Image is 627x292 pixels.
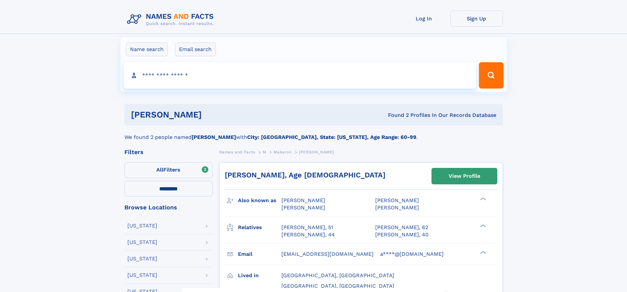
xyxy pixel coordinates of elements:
[238,222,281,233] h3: Relatives
[299,150,334,154] span: [PERSON_NAME]
[281,197,325,203] span: [PERSON_NAME]
[156,167,163,173] span: All
[127,273,157,278] div: [US_STATE]
[281,251,374,257] span: [EMAIL_ADDRESS][DOMAIN_NAME]
[274,150,291,154] span: Makaron
[192,134,236,140] b: [PERSON_NAME]
[247,134,416,140] b: City: [GEOGRAPHIC_DATA], State: [US_STATE], Age Range: 60-99
[127,223,157,228] div: [US_STATE]
[127,240,157,245] div: [US_STATE]
[281,272,394,279] span: [GEOGRAPHIC_DATA], [GEOGRAPHIC_DATA]
[281,283,394,289] span: [GEOGRAPHIC_DATA], [GEOGRAPHIC_DATA]
[124,149,213,155] div: Filters
[238,270,281,281] h3: Lived in
[295,112,496,119] div: Found 2 Profiles In Our Records Database
[449,169,480,184] div: View Profile
[238,249,281,260] h3: Email
[274,148,291,156] a: Makaron
[375,224,428,231] a: [PERSON_NAME], 62
[479,224,486,228] div: ❯
[126,42,168,56] label: Name search
[375,197,419,203] span: [PERSON_NAME]
[375,231,429,238] a: [PERSON_NAME], 40
[124,11,219,28] img: Logo Names and Facts
[124,162,213,178] label: Filters
[450,11,503,27] a: Sign Up
[281,231,335,238] a: [PERSON_NAME], 44
[263,148,266,156] a: M
[281,224,333,231] a: [PERSON_NAME], 51
[124,62,476,89] input: search input
[238,195,281,206] h3: Also known as
[479,197,486,201] div: ❯
[479,62,503,89] button: Search Button
[127,256,157,261] div: [US_STATE]
[375,204,419,211] span: [PERSON_NAME]
[124,204,213,210] div: Browse Locations
[175,42,216,56] label: Email search
[479,250,486,254] div: ❯
[263,150,266,154] span: M
[131,111,295,119] h1: [PERSON_NAME]
[124,125,503,141] div: We found 2 people named with .
[432,168,497,184] a: View Profile
[225,171,385,179] a: [PERSON_NAME], Age [DEMOGRAPHIC_DATA]
[398,11,450,27] a: Log In
[219,148,255,156] a: Names and Facts
[281,204,325,211] span: [PERSON_NAME]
